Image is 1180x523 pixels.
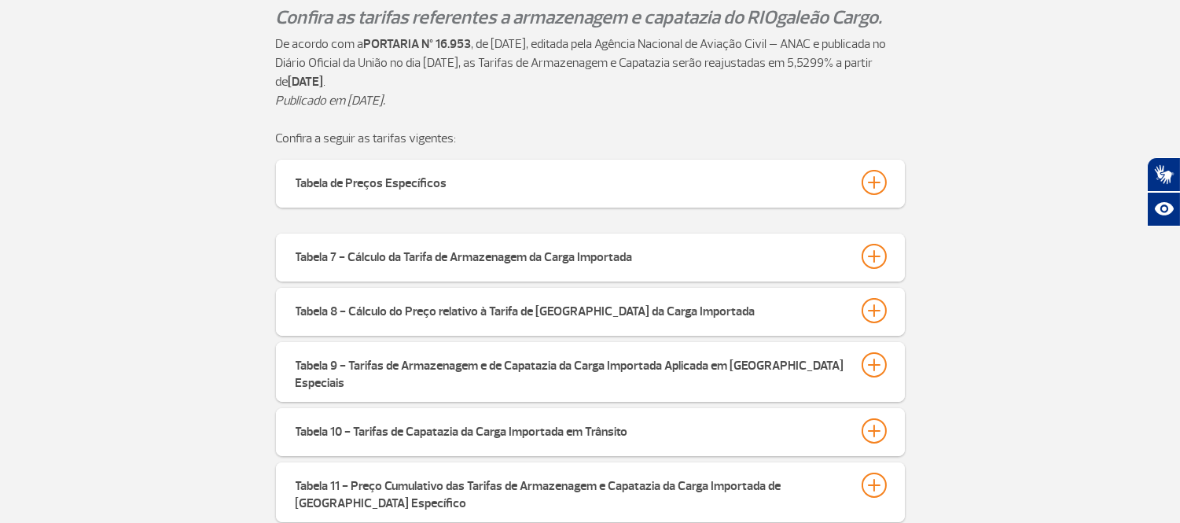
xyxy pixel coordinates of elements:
[1147,157,1180,227] div: Plugin de acessibilidade da Hand Talk.
[295,352,886,392] button: Tabela 9 - Tarifas de Armazenagem e de Capatazia da Carga Importada Aplicada em [GEOGRAPHIC_DATA]...
[296,170,447,192] div: Tabela de Preços Específicos
[296,352,846,392] div: Tabela 9 - Tarifas de Armazenagem e de Capatazia da Carga Importada Aplicada em [GEOGRAPHIC_DATA]...
[1147,157,1180,192] button: Abrir tradutor de língua de sinais.
[296,244,633,266] div: Tabela 7 - Cálculo da Tarifa de Armazenagem da Carga Importada
[1147,192,1180,227] button: Abrir recursos assistivos.
[276,93,386,109] em: Publicado em [DATE].
[296,473,846,512] div: Tabela 11 - Preço Cumulativo das Tarifas de Armazenagem e Capatazia da Carga Importada de [GEOGRA...
[295,243,886,270] button: Tabela 7 - Cálculo da Tarifa de Armazenagem da Carga Importada
[276,4,905,31] p: Confira as tarifas referentes a armazenagem e capatazia do RIOgaleão Cargo.
[276,35,905,91] p: De acordo com a , de [DATE], editada pela Agência Nacional de Aviação Civil – ANAC e publicada no...
[295,418,886,444] button: Tabela 10 - Tarifas de Capatazia da Carga Importada em Trânsito
[295,297,886,324] button: Tabela 8 - Cálculo do Preço relativo à Tarifa de [GEOGRAPHIC_DATA] da Carga Importada
[295,169,886,196] button: Tabela de Preços Específicos
[276,129,905,148] p: Confira a seguir as tarifas vigentes:
[364,36,472,52] strong: PORTARIA Nº 16.953
[295,472,886,513] button: Tabela 11 - Preço Cumulativo das Tarifas de Armazenagem e Capatazia da Carga Importada de [GEOGRA...
[289,74,324,90] strong: [DATE]
[296,298,755,320] div: Tabela 8 - Cálculo do Preço relativo à Tarifa de [GEOGRAPHIC_DATA] da Carga Importada
[296,418,628,440] div: Tabela 10 - Tarifas de Capatazia da Carga Importada em Trânsito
